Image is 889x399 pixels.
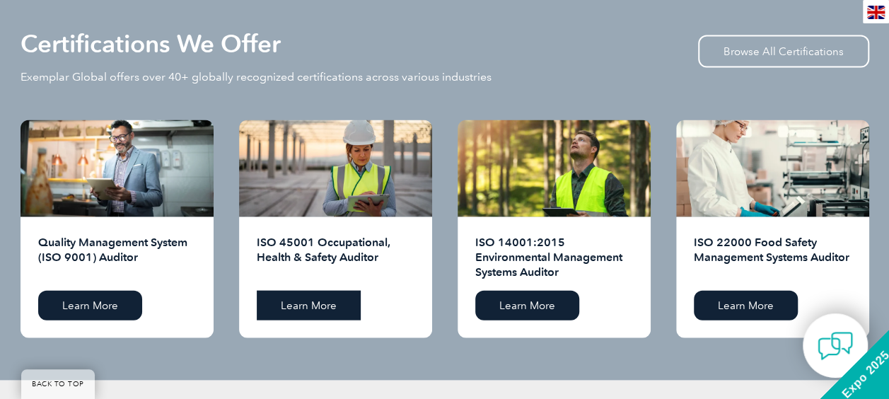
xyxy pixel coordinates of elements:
[38,291,142,320] a: Learn More
[694,291,798,320] a: Learn More
[475,291,579,320] a: Learn More
[38,235,196,280] h2: Quality Management System (ISO 9001) Auditor
[475,235,633,280] h2: ISO 14001:2015 Environmental Management Systems Auditor
[257,235,414,280] h2: ISO 45001 Occupational, Health & Safety Auditor
[694,235,852,280] h2: ISO 22000 Food Safety Management Systems Auditor
[698,35,869,68] a: Browse All Certifications
[867,6,885,19] img: en
[818,328,853,364] img: contact-chat.png
[21,69,492,85] p: Exemplar Global offers over 40+ globally recognized certifications across various industries
[257,291,361,320] a: Learn More
[21,369,95,399] a: BACK TO TOP
[21,33,281,55] h2: Certifications We Offer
